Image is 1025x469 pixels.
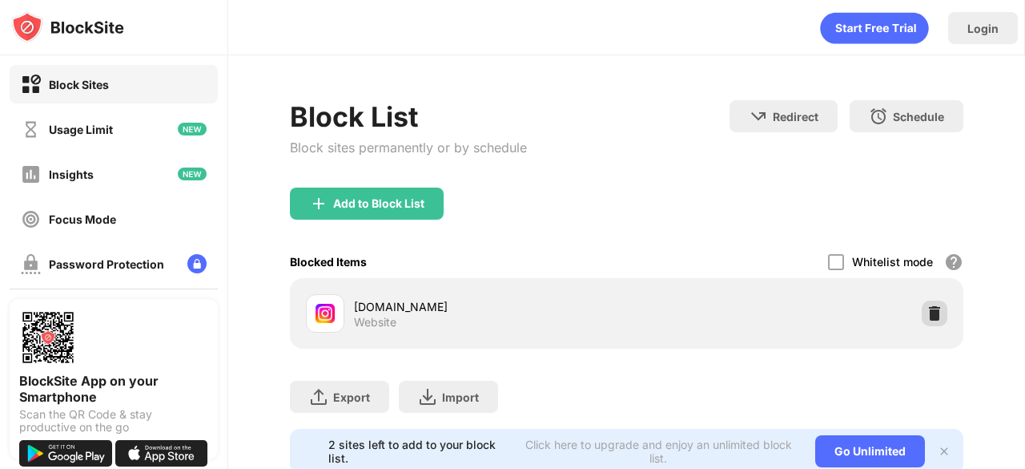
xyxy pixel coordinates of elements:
div: Go Unlimited [815,435,925,467]
img: new-icon.svg [178,123,207,135]
div: Website [354,315,396,330]
div: Import [442,390,479,404]
div: BlockSite App on your Smartphone [19,373,208,405]
div: Block Sites [49,78,109,91]
div: [DOMAIN_NAME] [354,298,627,315]
div: Password Protection [49,257,164,271]
div: Block sites permanently or by schedule [290,139,527,156]
div: Whitelist mode [852,255,933,269]
div: Schedule [893,110,944,123]
div: Click here to upgrade and enjoy an unlimited block list. [521,438,796,465]
div: Focus Mode [49,212,116,226]
div: Usage Limit [49,123,113,136]
img: get-it-on-google-play.svg [19,440,112,467]
img: block-on.svg [21,75,41,95]
div: animation [820,12,929,44]
img: options-page-qr-code.png [19,309,77,366]
img: lock-menu.svg [187,254,207,273]
div: Login [967,22,999,35]
img: new-icon.svg [178,168,207,180]
div: Scan the QR Code & stay productive on the go [19,408,208,434]
img: x-button.svg [938,445,951,458]
div: Insights [49,168,94,181]
div: 2 sites left to add to your block list. [328,438,511,465]
div: Add to Block List [333,197,424,210]
img: logo-blocksite.svg [11,11,124,43]
img: focus-off.svg [21,209,41,229]
img: time-usage-off.svg [21,119,41,139]
img: password-protection-off.svg [21,254,41,274]
img: download-on-the-app-store.svg [115,440,208,467]
div: Export [333,390,370,404]
img: insights-off.svg [21,164,41,184]
div: Redirect [773,110,818,123]
div: Block List [290,100,527,133]
div: Blocked Items [290,255,367,269]
img: favicons [316,304,335,323]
